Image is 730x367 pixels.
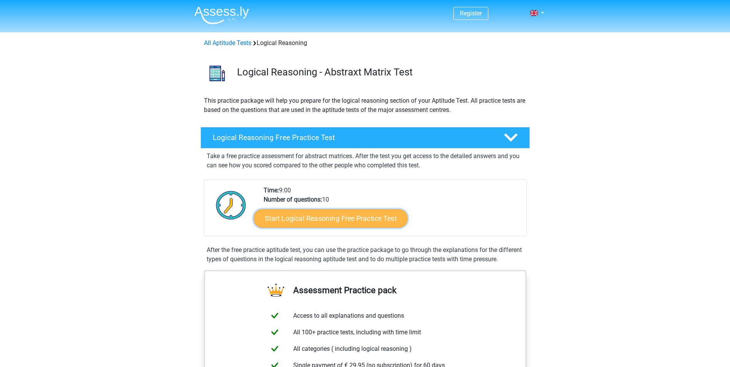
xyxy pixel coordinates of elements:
p: Take a free practice assessment for abstract matrices. After the test you get access to the detai... [207,152,524,170]
h3: Logical Reasoning - Abstraxt Matrix Test [237,66,524,78]
h4: Logical Reasoning Free Practice Test [213,133,491,142]
b: Time: [264,187,279,194]
div: Logical Reasoning [201,38,530,48]
a: Start Logical Reasoning Free Practice Test [254,209,408,227]
b: Number of questions: [264,196,322,203]
img: Clock [212,186,251,224]
a: All Aptitude Tests [204,39,251,47]
p: This practice package will help you prepare for the logical reasoning section of your Aptitude Te... [204,96,526,115]
img: Assessly [194,6,249,24]
img: logical reasoning [201,57,234,90]
div: After the free practice aptitude test, you can use the practice package to go through the explana... [204,245,527,264]
a: Logical Reasoning Free Practice Test [197,127,533,148]
div: 9:00 10 [258,186,526,236]
a: Register [460,10,482,17]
